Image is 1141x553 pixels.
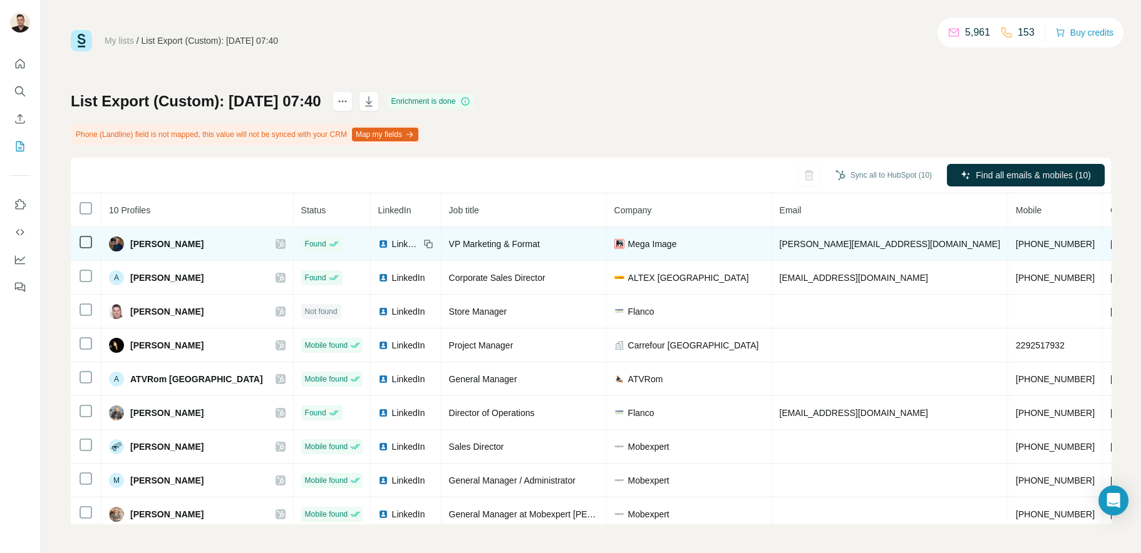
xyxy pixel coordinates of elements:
[71,124,421,145] div: Phone (Landline) field is not mapped, this value will not be synced with your CRM
[378,408,388,418] img: LinkedIn logo
[305,340,348,351] span: Mobile found
[449,239,540,249] span: VP Marketing & Format
[142,34,278,47] div: List Export (Custom): [DATE] 07:40
[449,307,507,317] span: Store Manager
[392,373,425,385] span: LinkedIn
[305,475,348,486] span: Mobile found
[10,276,30,298] button: Feedback
[1016,509,1095,519] span: [PHONE_NUMBER]
[628,305,654,318] span: Flanco
[827,166,941,185] button: Sync all to HubSpot (10)
[614,374,624,384] img: company-logo
[10,193,30,216] button: Use Surfe on LinkedIn
[628,440,669,453] span: Mobexpert
[628,508,669,520] span: Mobexpert
[305,272,326,283] span: Found
[1016,408,1095,418] span: [PHONE_NUMBER]
[614,276,624,280] img: company-logo
[449,442,504,452] span: Sales Director
[130,440,204,453] span: [PERSON_NAME]
[449,340,514,350] span: Project Manager
[109,439,124,454] img: Avatar
[109,473,124,488] div: M
[1055,24,1113,41] button: Buy credits
[1016,374,1095,384] span: [PHONE_NUMBER]
[333,91,353,111] button: actions
[449,408,535,418] span: Director of Operations
[130,305,204,318] span: [PERSON_NAME]
[352,128,418,141] button: Map my fields
[449,475,576,485] span: General Manager / Administrator
[10,80,30,103] button: Search
[378,442,388,452] img: LinkedIn logo
[378,205,411,215] span: LinkedIn
[449,205,479,215] span: Job title
[378,340,388,350] img: LinkedIn logo
[10,221,30,243] button: Use Surfe API
[305,407,326,419] span: Found
[378,307,388,317] img: LinkedIn logo
[109,338,124,353] img: Avatar
[614,408,624,418] img: company-logo
[105,36,134,46] a: My lists
[130,508,204,520] span: [PERSON_NAME]
[1016,239,1095,249] span: [PHONE_NUMBER]
[130,339,204,352] span: [PERSON_NAME]
[10,53,30,75] button: Quick start
[1018,25,1035,40] p: 153
[628,373,663,385] span: ATVRom
[130,407,204,419] span: [PERSON_NAME]
[109,205,150,215] span: 10 Profiles
[10,135,30,158] button: My lists
[614,475,624,485] img: company-logo
[1016,475,1095,485] span: [PHONE_NUMBER]
[780,273,928,283] span: [EMAIL_ADDRESS][DOMAIN_NAME]
[392,271,425,284] span: LinkedIn
[109,236,124,251] img: Avatar
[1016,273,1095,283] span: [PHONE_NUMBER]
[1016,442,1095,452] span: [PHONE_NUMBER]
[965,25,990,40] p: 5,961
[628,271,749,284] span: ALTEX [GEOGRAPHIC_DATA]
[378,273,388,283] img: LinkedIn logo
[614,307,624,317] img: company-logo
[614,205,652,215] span: Company
[449,374,517,384] span: General Manager
[10,13,30,33] img: Avatar
[305,509,348,520] span: Mobile found
[1016,205,1041,215] span: Mobile
[614,442,624,452] img: company-logo
[388,94,475,109] div: Enrichment is done
[109,270,124,285] div: A
[947,164,1105,186] button: Find all emails & mobiles (10)
[109,372,124,387] div: A
[71,91,321,111] h1: List Export (Custom): [DATE] 07:40
[392,305,425,318] span: LinkedIn
[10,108,30,130] button: Enrich CSV
[449,509,646,519] span: General Manager at Mobexpert [PERSON_NAME]
[614,239,624,249] img: company-logo
[628,474,669,487] span: Mobexpert
[392,440,425,453] span: LinkedIn
[301,205,326,215] span: Status
[109,507,124,522] img: Avatar
[780,408,928,418] span: [EMAIL_ADDRESS][DOMAIN_NAME]
[305,306,338,317] span: Not found
[378,239,388,249] img: LinkedIn logo
[780,239,1000,249] span: [PERSON_NAME][EMAIL_ADDRESS][DOMAIN_NAME]
[1098,485,1128,515] div: Open Intercom Messenger
[1016,340,1065,350] span: 2292517932
[109,405,124,420] img: Avatar
[10,248,30,271] button: Dashboard
[628,238,677,250] span: Mega Image
[392,238,420,250] span: LinkedIn
[130,373,263,385] span: ATVRom [GEOGRAPHIC_DATA]
[628,339,759,352] span: Carrefour [GEOGRAPHIC_DATA]
[378,475,388,485] img: LinkedIn logo
[137,34,139,47] li: /
[305,373,348,385] span: Mobile found
[392,339,425,352] span: LinkedIn
[305,238,326,250] span: Found
[392,407,425,419] span: LinkedIn
[378,509,388,519] img: LinkedIn logo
